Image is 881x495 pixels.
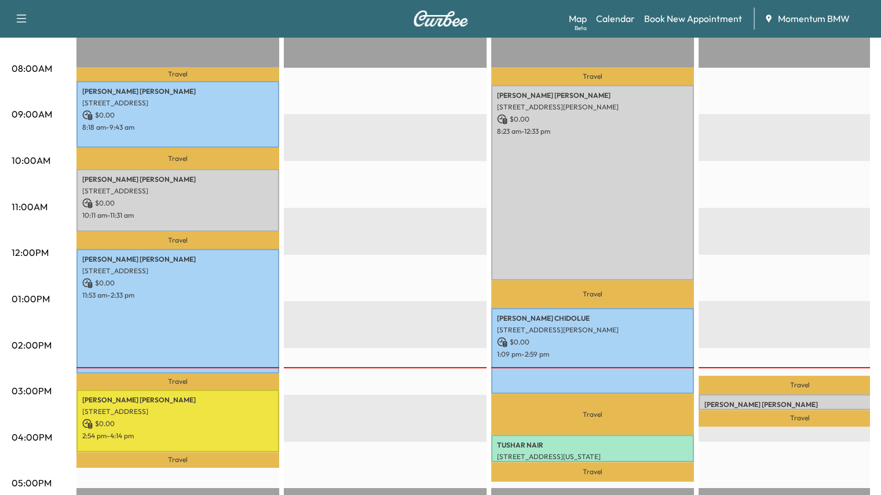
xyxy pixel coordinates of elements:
p: [PERSON_NAME] [PERSON_NAME] [82,255,273,264]
p: 02:00PM [12,338,52,352]
p: TUSHAR NAIR [497,441,688,450]
p: $ 0.00 [82,110,273,120]
p: [STREET_ADDRESS] [82,186,273,196]
p: 10:11 am - 11:31 am [82,211,273,220]
p: Travel [491,280,694,308]
p: [STREET_ADDRESS][PERSON_NAME] [497,102,688,112]
div: Beta [575,24,587,32]
span: Momentum BMW [778,12,850,25]
p: Travel [76,232,279,249]
p: 08:00AM [12,61,52,75]
p: Travel [491,67,694,85]
img: Curbee Logo [413,10,469,27]
p: [STREET_ADDRESS][PERSON_NAME] [497,325,688,335]
p: $ 0.00 [82,198,273,208]
p: 10:00AM [12,153,50,167]
p: 01:00PM [12,292,50,306]
p: $ 0.00 [497,337,688,347]
p: [STREET_ADDRESS] [82,98,273,108]
p: [PERSON_NAME] [PERSON_NAME] [497,91,688,100]
p: [PERSON_NAME] [PERSON_NAME] [82,87,273,96]
p: 09:00AM [12,107,52,121]
a: Calendar [596,12,635,25]
p: 11:53 am - 2:33 pm [82,291,273,300]
p: 2:54 pm - 4:14 pm [82,431,273,441]
p: [STREET_ADDRESS][US_STATE] [497,452,688,461]
a: MapBeta [569,12,587,25]
p: $ 0.00 [82,419,273,429]
p: Travel [76,148,279,170]
p: [PERSON_NAME] CHIDOLUE [497,314,688,323]
p: [STREET_ADDRESS] [82,407,273,416]
p: $ 0.00 [82,278,273,288]
p: Travel [76,67,279,81]
p: 12:00PM [12,245,49,259]
p: 03:00PM [12,384,52,398]
p: [STREET_ADDRESS] [82,266,273,276]
a: Book New Appointment [644,12,742,25]
p: 04:00PM [12,430,52,444]
p: 05:00PM [12,476,52,490]
p: [PERSON_NAME] [PERSON_NAME] [82,175,273,184]
p: Travel [76,373,279,390]
p: 11:00AM [12,200,47,214]
p: 1:09 pm - 2:59 pm [497,350,688,359]
p: 8:23 am - 12:33 pm [497,127,688,136]
p: [PERSON_NAME] [PERSON_NAME] [82,395,273,405]
p: Travel [491,394,694,435]
p: $ 0.00 [497,114,688,124]
p: 8:18 am - 9:43 am [82,123,273,132]
p: Travel [76,452,279,468]
p: Travel [491,462,694,482]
